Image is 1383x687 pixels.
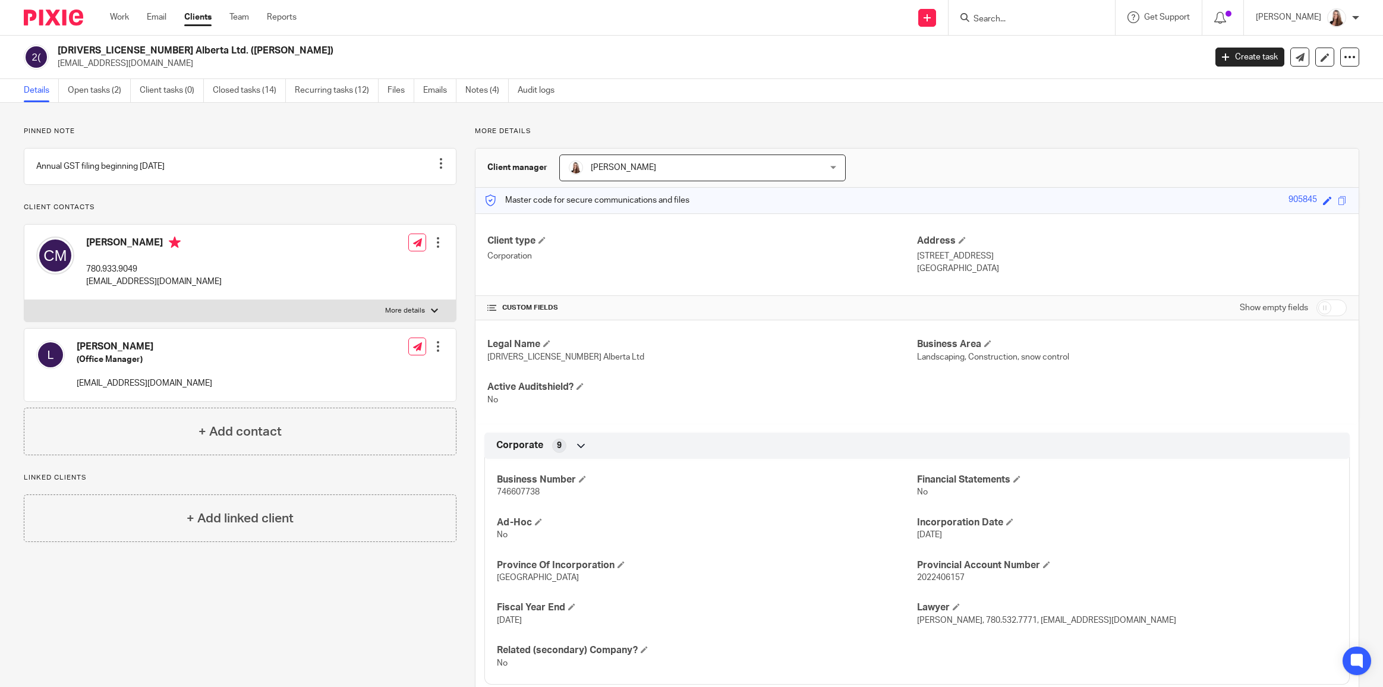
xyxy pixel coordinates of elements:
a: Closed tasks (14) [213,79,286,102]
span: No [497,659,508,667]
a: Team [229,11,249,23]
h4: Lawyer [917,601,1337,614]
h4: Financial Statements [917,474,1337,486]
span: [DATE] [917,531,942,539]
img: Pixie [24,10,83,26]
span: [GEOGRAPHIC_DATA] [497,573,579,582]
a: Open tasks (2) [68,79,131,102]
p: Client contacts [24,203,456,212]
a: Reports [267,11,297,23]
a: Recurring tasks (12) [295,79,379,102]
label: Show empty fields [1240,302,1308,314]
p: More details [475,127,1359,136]
div: 905845 [1289,194,1317,207]
a: Details [24,79,59,102]
span: [PERSON_NAME] [591,163,656,172]
span: [DRIVERS_LICENSE_NUMBER] Alberta Ltd [487,353,644,361]
a: Create task [1215,48,1284,67]
p: [STREET_ADDRESS] [917,250,1347,262]
h4: Legal Name [487,338,917,351]
span: 746607738 [497,488,540,496]
h4: Fiscal Year End [497,601,917,614]
a: Audit logs [518,79,563,102]
h5: (Office Manager) [77,354,212,365]
h4: Related (secondary) Company? [497,644,917,657]
a: Email [147,11,166,23]
h4: Provincial Account Number [917,559,1337,572]
a: Client tasks (0) [140,79,204,102]
span: 2022406157 [917,573,965,582]
h4: Ad-Hoc [497,516,917,529]
span: No [497,531,508,539]
a: Work [110,11,129,23]
p: Pinned note [24,127,456,136]
input: Search [972,14,1079,25]
span: Get Support [1144,13,1190,21]
h4: Incorporation Date [917,516,1337,529]
p: 780.933.9049 [86,263,222,275]
h4: Active Auditshield? [487,381,917,393]
span: [DATE] [497,616,522,625]
h3: Client manager [487,162,547,174]
h4: Province Of Incorporation [497,559,917,572]
img: svg%3E [24,45,49,70]
img: Larissa-headshot-cropped.jpg [569,160,583,175]
img: svg%3E [36,237,74,275]
span: 9 [557,440,562,452]
h2: [DRIVERS_LICENSE_NUMBER] Alberta Ltd. ([PERSON_NAME]) [58,45,969,57]
h4: [PERSON_NAME] [86,237,222,251]
h4: Business Number [497,474,917,486]
a: Files [388,79,414,102]
img: svg%3E [36,341,65,369]
p: Linked clients [24,473,456,483]
p: [EMAIL_ADDRESS][DOMAIN_NAME] [58,58,1198,70]
a: Emails [423,79,456,102]
p: [EMAIL_ADDRESS][DOMAIN_NAME] [86,276,222,288]
p: [GEOGRAPHIC_DATA] [917,263,1347,275]
span: No [917,488,928,496]
h4: [PERSON_NAME] [77,341,212,353]
img: Larissa-headshot-cropped.jpg [1327,8,1346,27]
span: No [487,396,498,404]
p: [EMAIL_ADDRESS][DOMAIN_NAME] [77,377,212,389]
h4: + Add linked client [187,509,294,528]
h4: CUSTOM FIELDS [487,303,917,313]
h4: Business Area [917,338,1347,351]
p: More details [385,306,425,316]
p: Corporation [487,250,917,262]
h4: + Add contact [199,423,282,441]
p: Master code for secure communications and files [484,194,689,206]
a: Clients [184,11,212,23]
i: Primary [169,237,181,248]
span: Corporate [496,439,543,452]
p: [PERSON_NAME] [1256,11,1321,23]
h4: Address [917,235,1347,247]
a: Notes (4) [465,79,509,102]
h4: Client type [487,235,917,247]
span: Landscaping, Construction, snow control [917,353,1069,361]
span: [PERSON_NAME], 780.532.7771, [EMAIL_ADDRESS][DOMAIN_NAME] [917,616,1176,625]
